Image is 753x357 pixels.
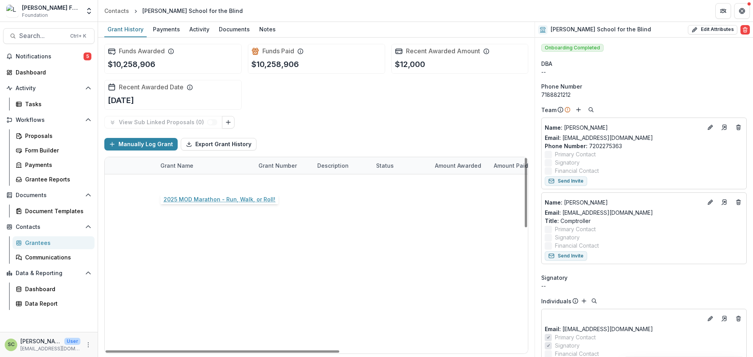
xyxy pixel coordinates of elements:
a: Grant History [104,22,147,37]
p: Comptroller [545,217,743,225]
a: Tasks [13,98,95,111]
div: Grant Name [156,157,254,174]
button: Deletes [734,314,743,323]
a: Dashboard [13,283,95,295]
p: Team [541,106,557,114]
h2: [PERSON_NAME] School for the Blind [551,26,651,33]
a: Go to contact [718,196,731,208]
button: Edit [706,198,715,207]
button: Open Data & Reporting [3,267,95,279]
div: Tasks [25,100,88,108]
button: View Sub Linked Proposals (0) [104,116,222,129]
div: Amount Paid [489,157,548,174]
div: -- [541,68,747,76]
span: Notifications [16,53,84,60]
div: Grant Number [254,157,313,174]
div: Ctrl + K [69,32,88,40]
p: [PERSON_NAME] [20,337,61,345]
span: Signatory [555,233,580,241]
span: Signatory [541,274,567,282]
a: Contacts [101,5,132,16]
span: Primary Contact [555,333,596,341]
div: Grant Number [254,161,302,170]
a: Activity [186,22,213,37]
span: Phone Number : [545,143,587,149]
button: More [84,340,93,350]
div: Grant Name [156,161,198,170]
button: Open Workflows [3,114,95,126]
nav: breadcrumb [101,5,246,16]
div: Grantees [25,239,88,247]
p: [EMAIL_ADDRESS][DOMAIN_NAME] [20,345,80,352]
a: Form Builder [13,144,95,157]
span: Documents [16,192,82,199]
span: Phone Number [541,82,582,91]
a: Email: [EMAIL_ADDRESS][DOMAIN_NAME] [545,134,653,142]
p: $12,000 [395,58,425,70]
span: Name : [545,199,562,206]
h2: Funds Paid [262,47,294,55]
a: Documents [216,22,253,37]
div: Communications [25,253,88,261]
span: Workflows [16,117,82,123]
div: Sandra Ching [8,342,15,347]
div: Document Templates [25,207,88,215]
button: Search [586,105,596,114]
div: -- [541,282,747,290]
p: [PERSON_NAME] [545,123,702,132]
a: Go to contact [718,312,731,325]
div: Form Builder [25,146,88,154]
div: Notes [256,24,279,35]
span: Contacts [16,224,82,230]
span: Email: [545,209,561,216]
div: Description [313,157,371,174]
span: Title : [545,217,559,224]
div: 7188821212 [541,91,747,99]
div: Data Report [25,299,88,308]
span: Search... [19,32,65,40]
button: Search [589,296,599,306]
div: Grant History [104,24,147,35]
button: Open Contacts [3,221,95,233]
p: 7202275363 [545,142,743,150]
h2: Recent Awarded Date [119,83,184,91]
div: Dashboard [25,285,88,293]
a: Document Templates [13,205,95,217]
div: Contacts [104,7,129,15]
a: Dashboard [3,66,95,79]
a: Payments [150,22,183,37]
p: $10,258,906 [251,58,299,70]
a: Go to contact [718,121,731,134]
button: Delete [740,25,750,34]
div: Amount Awarded [430,157,489,174]
div: [PERSON_NAME] School for the Blind [142,7,243,15]
button: Edit Attributes [688,25,737,34]
div: Status [371,161,398,170]
a: Payments [13,158,95,171]
div: Activity [186,24,213,35]
a: Name: [PERSON_NAME] [545,198,702,207]
div: Proposals [25,132,88,140]
button: Send Invite [545,176,587,186]
button: Add [579,296,589,306]
a: Data Report [13,297,95,310]
span: Signatory [555,158,580,167]
div: Documents [216,24,253,35]
div: Payments [25,161,88,169]
button: Open Documents [3,189,95,201]
div: Dashboard [16,68,88,76]
span: Signatory [555,341,580,350]
span: Financial Contact [555,241,599,250]
div: [PERSON_NAME] Fund for the Blind [22,4,80,12]
div: Status [371,157,430,174]
a: Email: [EMAIL_ADDRESS][DOMAIN_NAME] [545,325,653,333]
button: Open Activity [3,82,95,94]
button: Open entity switcher [84,3,95,19]
a: Communications [13,251,95,264]
p: User [64,338,80,345]
span: Foundation [22,12,48,19]
span: Activity [16,85,82,92]
span: Financial Contact [555,167,599,175]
